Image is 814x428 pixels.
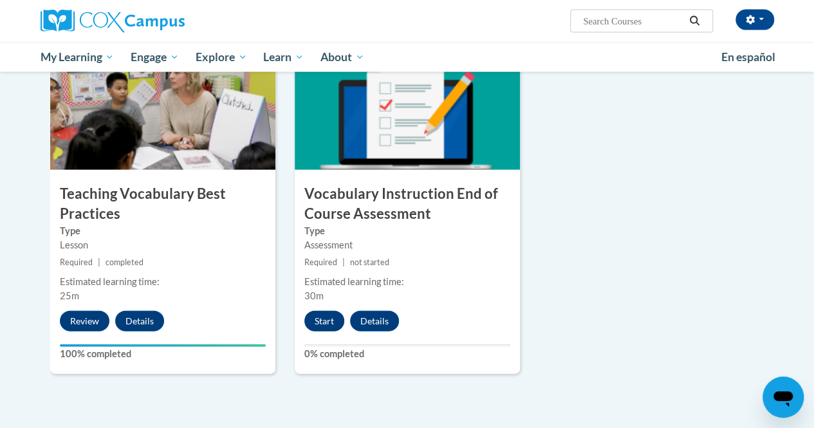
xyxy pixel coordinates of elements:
button: Details [115,311,164,331]
span: About [320,50,364,65]
label: Type [304,224,510,238]
span: | [342,257,345,267]
div: Main menu [31,42,784,72]
label: 0% completed [304,347,510,361]
button: Start [304,311,344,331]
a: En español [713,44,784,71]
button: Review [60,311,109,331]
button: Search [685,14,704,29]
div: Estimated learning time: [60,275,266,289]
span: completed [106,257,143,267]
a: Engage [122,42,187,72]
label: 100% completed [60,347,266,361]
div: Your progress [60,344,266,347]
a: My Learning [32,42,123,72]
span: En español [721,50,775,64]
div: Estimated learning time: [304,275,510,289]
h3: Teaching Vocabulary Best Practices [50,184,275,224]
button: Account Settings [735,10,774,30]
span: not started [350,257,389,267]
a: Cox Campus [41,10,272,33]
a: Explore [187,42,255,72]
h3: Vocabulary Instruction End of Course Assessment [295,184,520,224]
span: Explore [196,50,247,65]
span: My Learning [40,50,114,65]
img: Course Image [50,41,275,170]
a: About [312,42,373,72]
iframe: Button to launch messaging window [763,377,804,418]
div: Lesson [60,238,266,252]
div: Assessment [304,238,510,252]
button: Details [350,311,399,331]
img: Course Image [295,41,520,170]
label: Type [60,224,266,238]
a: Learn [255,42,312,72]
span: Engage [131,50,179,65]
span: | [98,257,100,267]
img: Cox Campus [41,10,185,33]
input: Search Courses [582,14,685,29]
span: Learn [263,50,304,65]
span: Required [304,257,337,267]
span: 30m [304,290,324,301]
span: Required [60,257,93,267]
span: 25m [60,290,79,301]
